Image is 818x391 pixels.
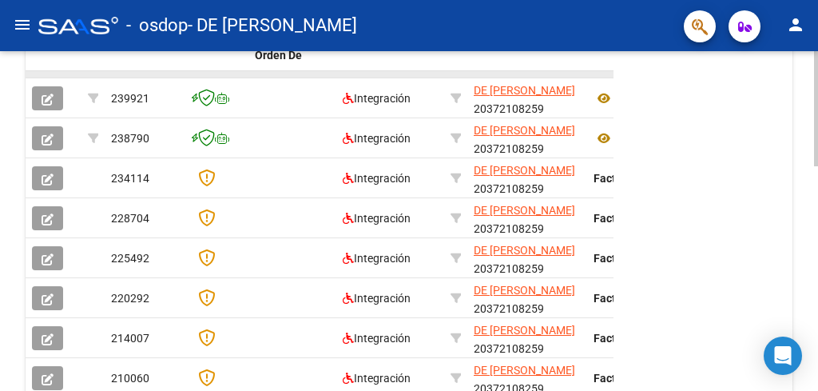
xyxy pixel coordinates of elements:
div: 20372108259 [474,162,581,195]
strong: Factura C: 1 - 367 [594,292,683,305]
mat-icon: person [786,15,805,34]
span: DE [PERSON_NAME] [474,204,575,217]
div: Open Intercom Messenger [764,337,802,375]
span: Integración [343,252,411,265]
span: Facturado x Orden De [255,30,315,62]
span: - osdop [126,8,188,43]
mat-icon: menu [13,15,32,34]
datatable-header-cell: CPBT [587,20,755,90]
span: 238790 [111,132,149,145]
span: Integración [343,92,411,105]
span: Integración [343,292,411,305]
span: Integración [343,132,411,145]
span: 220292 [111,292,149,305]
strong: Factura C: 1 - 395 [594,252,683,265]
span: Integración [343,212,411,225]
span: 228704 [111,212,149,225]
span: DE [PERSON_NAME] [474,284,575,297]
strong: Factura C: 1 - 428 [594,212,683,225]
div: 20372108259 [474,82,581,115]
div: 20372108259 [474,241,581,275]
span: - DE [PERSON_NAME] [188,8,357,43]
strong: Factura C: 1 - 472 [594,172,683,185]
div: 20372108259 [474,201,581,235]
datatable-header-cell: CAE [185,20,248,90]
span: Integración [343,332,411,345]
span: DE [PERSON_NAME] [474,84,575,97]
div: 20372108259 [474,122,581,155]
datatable-header-cell: Facturado x Orden De [248,20,336,90]
datatable-header-cell: ID [105,20,185,90]
datatable-header-cell: Area [336,20,444,90]
strong: Factura C: 1 - 286 [594,372,683,385]
span: DE [PERSON_NAME] [474,364,575,377]
span: 214007 [111,332,149,345]
span: 225492 [111,252,149,265]
datatable-header-cell: Razón Social [467,20,587,90]
span: 210060 [111,372,149,385]
span: DE [PERSON_NAME] [474,324,575,337]
div: 20372108259 [474,281,581,315]
span: 239921 [111,92,149,105]
strong: Factura C: 1 - 318 [594,332,683,345]
span: Integración [343,372,411,385]
span: Integración [343,172,411,185]
span: DE [PERSON_NAME] [474,164,575,177]
span: DE [PERSON_NAME] [474,124,575,137]
div: 20372108259 [474,321,581,355]
span: DE [PERSON_NAME] [474,244,575,257]
span: 234114 [111,172,149,185]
